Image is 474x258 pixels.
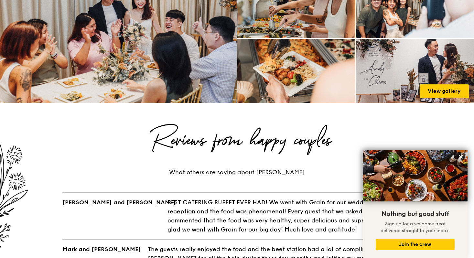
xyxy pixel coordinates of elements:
button: Close [456,152,466,162]
span: Sign up for a welcome treat delivered straight to your inbox. [381,221,450,233]
span: Nothing but good stuff [382,210,449,218]
div: BEST CATERING BUFFET EVER HAD! We went with Grain for our wedding lunch reception and the food wa... [167,198,412,234]
div: What others are saying about [PERSON_NAME] [137,168,337,177]
img: DSC07876-Edit02-Large.jpeg [363,150,468,201]
div: Reviews from happy couples [55,129,419,152]
div: [PERSON_NAME] and [PERSON_NAME] [62,198,167,234]
button: Join the crew [376,239,455,250]
img: gallery-4.a5752c82.jpg [237,39,355,103]
a: View gallery [420,84,469,98]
